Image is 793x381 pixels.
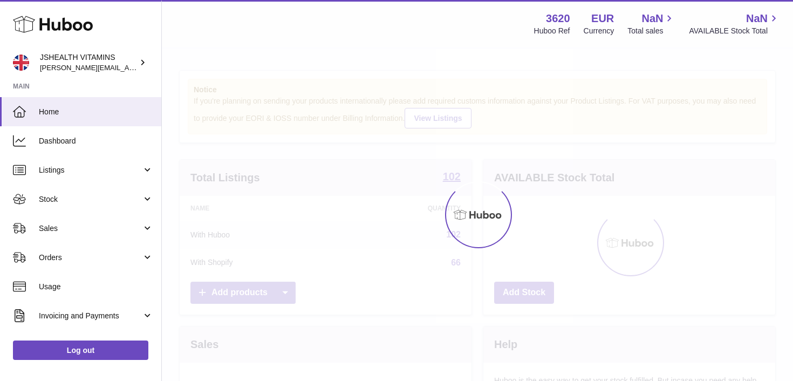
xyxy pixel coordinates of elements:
[689,11,780,36] a: NaN AVAILABLE Stock Total
[627,11,675,36] a: NaN Total sales
[746,11,768,26] span: NaN
[584,26,614,36] div: Currency
[591,11,614,26] strong: EUR
[39,165,142,175] span: Listings
[13,341,148,360] a: Log out
[40,63,216,72] span: [PERSON_NAME][EMAIL_ADDRESS][DOMAIN_NAME]
[689,26,780,36] span: AVAILABLE Stock Total
[39,194,142,205] span: Stock
[641,11,663,26] span: NaN
[39,223,142,234] span: Sales
[534,26,570,36] div: Huboo Ref
[39,107,153,117] span: Home
[39,253,142,263] span: Orders
[39,282,153,292] span: Usage
[627,26,675,36] span: Total sales
[40,52,137,73] div: JSHEALTH VITAMINS
[546,11,570,26] strong: 3620
[39,311,142,321] span: Invoicing and Payments
[13,55,29,71] img: francesca@jshealthvitamins.com
[39,136,153,146] span: Dashboard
